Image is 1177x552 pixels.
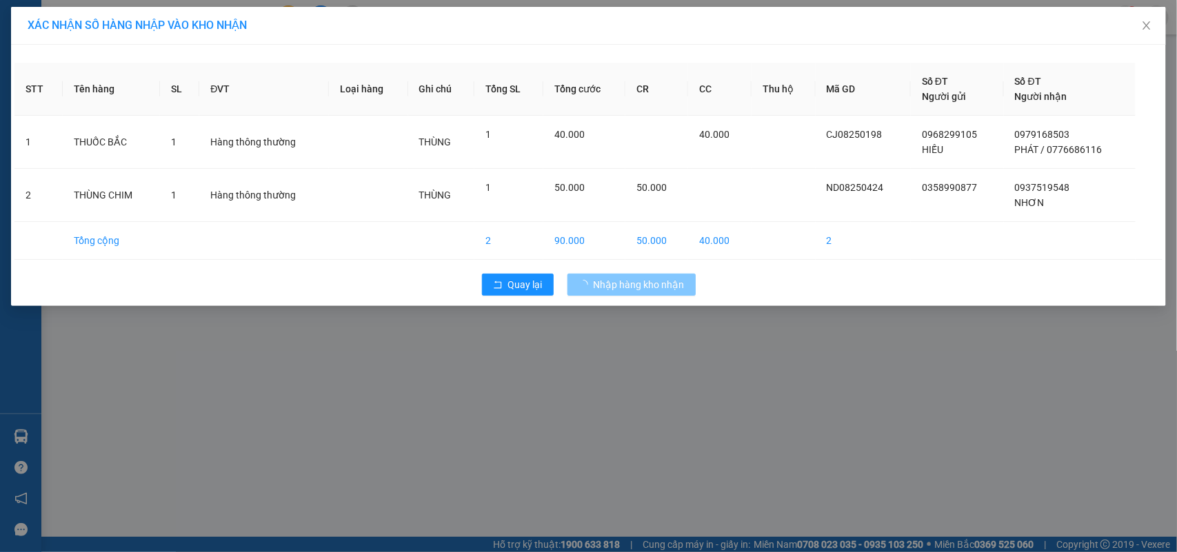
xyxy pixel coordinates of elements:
[922,91,966,102] span: Người gửi
[14,116,63,169] td: 1
[922,182,977,193] span: 0358990877
[482,274,554,296] button: rollbackQuay lại
[922,76,948,87] span: Số ĐT
[474,63,543,116] th: Tổng SL
[485,129,491,140] span: 1
[1015,182,1070,193] span: 0937519548
[688,63,751,116] th: CC
[922,129,977,140] span: 0968299105
[474,222,543,260] td: 2
[1141,20,1152,31] span: close
[171,136,177,147] span: 1
[554,129,585,140] span: 40.000
[63,169,160,222] td: THÙNG CHIM
[485,182,491,193] span: 1
[63,116,160,169] td: THUỐC BẮC
[543,63,625,116] th: Tổng cước
[699,129,730,140] span: 40.000
[63,63,160,116] th: Tên hàng
[922,144,943,155] span: HIẾU
[28,19,247,32] span: XÁC NHẬN SỐ HÀNG NHẬP VÀO KHO NHẬN
[1015,144,1103,155] span: PHÁT / 0776686116
[827,182,884,193] span: ND08250424
[1015,76,1041,87] span: Số ĐT
[625,63,688,116] th: CR
[594,277,685,292] span: Nhập hàng kho nhận
[636,182,667,193] span: 50.000
[816,222,911,260] td: 2
[171,190,177,201] span: 1
[493,280,503,291] span: rollback
[508,277,543,292] span: Quay lại
[199,63,329,116] th: ĐVT
[827,129,883,140] span: CJ08250198
[554,182,585,193] span: 50.000
[408,63,474,116] th: Ghi chú
[543,222,625,260] td: 90.000
[1127,7,1166,45] button: Close
[199,116,329,169] td: Hàng thông thường
[567,274,696,296] button: Nhập hàng kho nhận
[816,63,911,116] th: Mã GD
[14,63,63,116] th: STT
[1015,129,1070,140] span: 0979168503
[199,169,329,222] td: Hàng thông thường
[14,169,63,222] td: 2
[625,222,688,260] td: 50.000
[419,190,452,201] span: THÙNG
[419,136,452,147] span: THÙNG
[1015,91,1067,102] span: Người nhận
[329,63,408,116] th: Loại hàng
[1015,197,1045,208] span: NHƠN
[160,63,200,116] th: SL
[688,222,751,260] td: 40.000
[579,280,594,289] span: loading
[63,222,160,260] td: Tổng cộng
[752,63,816,116] th: Thu hộ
